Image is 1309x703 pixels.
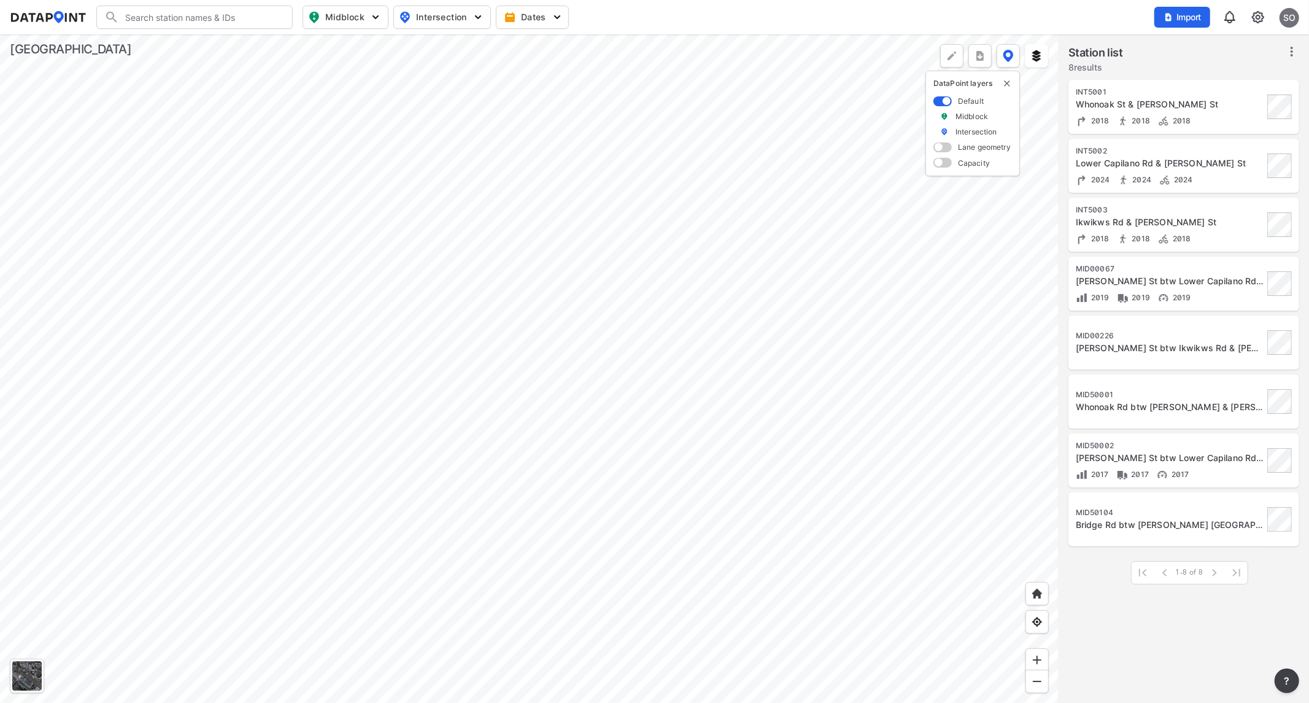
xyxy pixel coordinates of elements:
[1031,616,1043,628] img: zeq5HYn9AnE9l6UmnFLPAAAAAElFTkSuQmCC
[393,6,491,29] button: Intersection
[1030,50,1043,62] img: layers.ee07997e.svg
[1157,292,1170,304] img: Vehicle speed
[1076,87,1264,97] div: INT5001
[506,11,561,23] span: Dates
[940,126,949,137] img: marker_Intersection.6861001b.svg
[1076,275,1264,287] div: Welch St btw Lower Capilano Rd & Mathias Rd
[1076,441,1264,451] div: MID50002
[1088,234,1110,243] span: 2018
[1132,562,1154,584] span: First Page
[997,44,1020,68] button: DataPoint layers
[1076,519,1264,531] div: Bridge Rd btw Welch St & Tomahawk Ave
[933,79,1012,88] p: DataPoint layers
[1076,401,1264,413] div: Whonoak Rd btw Jacobs Cres & Welch St
[1076,233,1088,245] img: Turning count
[1117,115,1129,127] img: Pedestrian count
[1076,508,1264,518] div: MID50104
[399,10,483,25] span: Intersection
[1076,146,1264,156] div: INT5002
[369,11,382,23] img: 5YPKRKmlfpI5mqlR8AD95paCi+0kK1fRFDJSaMmawlwaeJcJwk9O2fotCW5ve9gAAAAASUVORK5CYII=
[1157,233,1170,245] img: Bicycle count
[472,11,484,23] img: 5YPKRKmlfpI5mqlR8AD95paCi+0kK1fRFDJSaMmawlwaeJcJwk9O2fotCW5ve9gAAAAASUVORK5CYII=
[1170,293,1191,302] span: 2019
[1031,588,1043,600] img: +XpAUvaXAN7GudzAAAAAElFTkSuQmCC
[1156,468,1168,481] img: Vehicle speed
[1088,116,1110,125] span: 2018
[1076,264,1264,274] div: MID00067
[1025,610,1049,634] div: View my location
[1002,79,1012,88] img: close-external-leyer.3061a1c7.svg
[1088,293,1110,302] span: 2019
[504,11,516,23] img: calendar-gold.39a51dde.svg
[1251,10,1265,25] img: cids17cp3yIFEOpj3V8A9qJSH103uA521RftCD4eeui4ksIb+krbm5XvIjxD52OS6NWLn9gAAAAAElFTkSuQmCC
[1171,175,1193,184] span: 2024
[1025,582,1049,605] div: Home
[398,10,412,25] img: map_pin_int.54838e6b.svg
[1275,669,1299,693] button: more
[1129,470,1149,479] span: 2017
[1076,216,1264,228] div: Ikwikws Rd & Welch St
[1002,79,1012,88] button: delete
[1157,115,1170,127] img: Bicycle count
[956,126,997,137] label: Intersection
[1117,233,1129,245] img: Pedestrian count
[1129,293,1151,302] span: 2019
[1164,12,1173,22] img: file_add.62c1e8a2.svg
[1076,157,1264,169] div: Lower Capilano Rd & Welch St
[1226,562,1248,584] span: Last Page
[551,11,563,23] img: 5YPKRKmlfpI5mqlR8AD95paCi+0kK1fRFDJSaMmawlwaeJcJwk9O2fotCW5ve9gAAAAASUVORK5CYII=
[10,41,131,58] div: [GEOGRAPHIC_DATA]
[1076,115,1088,127] img: Turning count
[1088,470,1109,479] span: 2017
[1068,61,1123,74] label: 8 results
[308,10,380,25] span: Midblock
[1170,234,1191,243] span: 2018
[1025,44,1048,68] button: External layers
[307,10,322,25] img: map_pin_mid.602f9df1.svg
[1025,648,1049,672] div: Zoom in
[974,50,986,62] img: xqJnZQTG2JQi0x5lvmkeSNbbgIiQD62bqHG8IfrOzanD0FsRdYrij6fAAAAAElFTkSuQmCC
[1130,175,1152,184] span: 2024
[1282,674,1292,688] span: ?
[1170,116,1191,125] span: 2018
[956,111,988,122] label: Midblock
[1117,292,1129,304] img: Vehicle class
[940,111,949,122] img: marker_Midblock.5ba75e30.svg
[1031,675,1043,688] img: MAAAAAElFTkSuQmCC
[1176,568,1203,578] span: 1-8 of 8
[1088,175,1110,184] span: 2024
[1003,50,1014,62] img: data-point-layers.37681fc9.svg
[1076,452,1264,464] div: Welch St btw Lower Capilano Rd & Whonoak Rd
[958,158,990,168] label: Capacity
[1076,205,1264,215] div: INT5003
[1031,654,1043,666] img: ZvzfEJKXnyWIrJytrsY285QMwk63cM6Drc+sIAAAAASUVORK5CYII=
[1076,390,1264,400] div: MID50001
[1129,234,1151,243] span: 2018
[10,659,44,693] div: Toggle basemap
[1222,10,1237,25] img: 8A77J+mXikMhHQAAAAASUVORK5CYII=
[1203,562,1226,584] span: Next Page
[1076,98,1264,111] div: Whonoak St & Welch St
[1076,174,1088,186] img: Turning count
[1154,11,1216,23] a: Import
[10,11,87,23] img: dataPointLogo.9353c09d.svg
[1076,331,1264,341] div: MID00226
[940,44,963,68] div: Polygon tool
[1025,670,1049,693] div: Zoom out
[1116,468,1129,481] img: Vehicle class
[1118,174,1130,186] img: Pedestrian count
[1076,292,1088,304] img: Volume count
[958,96,984,106] label: Default
[1076,342,1264,354] div: Welch St btw Ikwikws Rd & Mathias Rd
[946,50,958,62] img: +Dz8AAAAASUVORK5CYII=
[1154,7,1210,28] button: Import
[119,7,285,27] input: Search
[1154,562,1176,584] span: Previous Page
[968,44,992,68] button: more
[1076,468,1088,481] img: Volume count
[958,142,1011,152] label: Lane geometry
[1280,8,1299,28] div: SO
[1068,44,1123,61] label: Station list
[1129,116,1151,125] span: 2018
[1168,470,1189,479] span: 2017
